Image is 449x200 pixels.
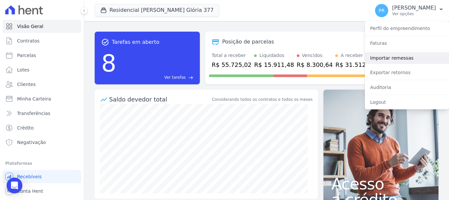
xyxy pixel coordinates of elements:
a: Logout [365,96,449,108]
span: PR [379,8,385,13]
span: Contratos [17,38,39,44]
div: Posição de parcelas [222,38,274,46]
a: Negativação [3,136,81,149]
div: Plataformas [5,159,79,167]
a: Visão Geral [3,20,81,33]
span: Clientes [17,81,35,88]
a: Clientes [3,78,81,91]
div: Vencidos [302,52,322,59]
div: A receber [341,52,363,59]
a: Transferências [3,107,81,120]
span: Ver tarefas [164,74,186,80]
a: Faturas [365,37,449,49]
a: Lotes [3,63,81,76]
div: Open Intercom Messenger [7,178,22,193]
a: Perfil do empreendimento [365,22,449,34]
p: [PERSON_NAME] [392,5,436,11]
span: Parcelas [17,52,36,59]
div: R$ 8.300,64 [297,60,333,69]
a: Exportar retornos [365,67,449,78]
a: Recebíveis [3,170,81,183]
span: Crédito [17,125,34,131]
span: Negativação [17,139,46,146]
a: Minha Carteira [3,92,81,105]
button: PR [PERSON_NAME] Ver opções [370,1,449,20]
div: R$ 31.512,90 [335,60,375,69]
span: Transferências [17,110,50,117]
span: Lotes [17,67,30,73]
span: Tarefas em aberto [112,38,159,46]
div: 8 [101,46,116,80]
span: Conta Hent [17,188,43,194]
div: Total a receber [212,52,251,59]
span: task_alt [101,38,109,46]
a: Auditoria [365,81,449,93]
a: Importar remessas [365,52,449,64]
span: Visão Geral [17,23,43,30]
div: Considerando todos os contratos e todos os meses [212,97,313,102]
div: R$ 15.911,48 [254,60,294,69]
p: Ver opções [392,11,436,16]
div: R$ 55.725,02 [212,60,251,69]
a: Parcelas [3,49,81,62]
button: Residencial [PERSON_NAME] Glória 377 [95,4,219,16]
a: Ver tarefas east [119,74,193,80]
span: Recebíveis [17,173,42,180]
span: Minha Carteira [17,96,51,102]
div: Liquidados [259,52,284,59]
a: Crédito [3,121,81,134]
div: Saldo devedor total [109,95,211,104]
a: Contratos [3,34,81,47]
a: Conta Hent [3,185,81,198]
span: Acesso [331,176,431,192]
span: east [188,75,193,80]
